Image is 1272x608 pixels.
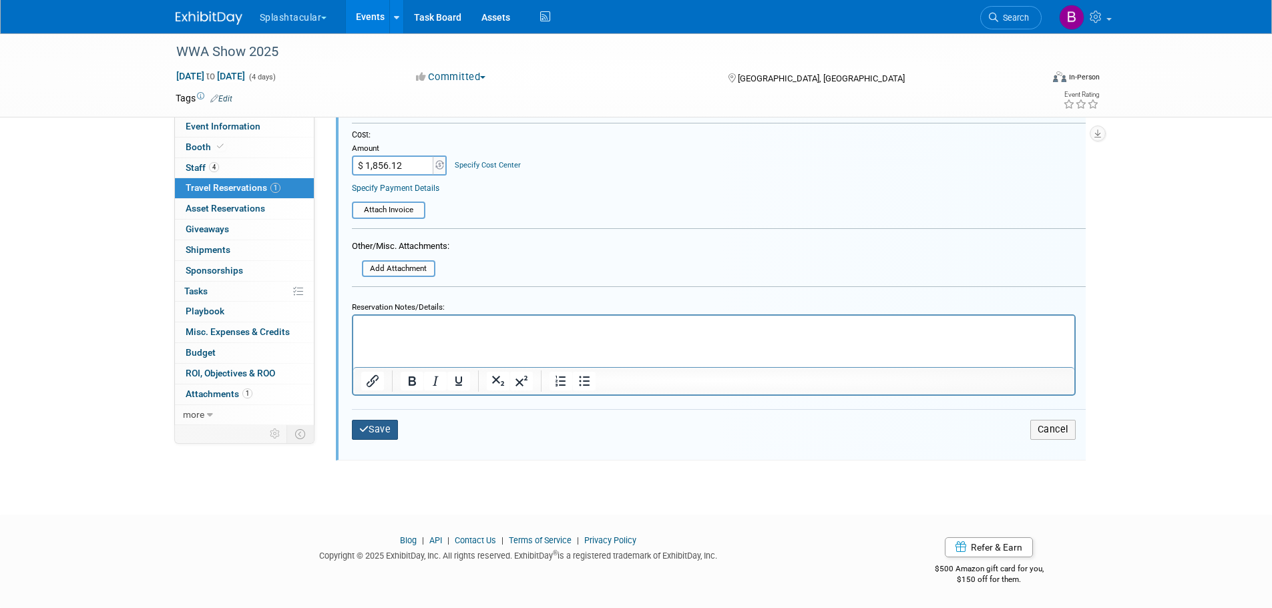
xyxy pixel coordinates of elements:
span: Shipments [186,244,230,255]
a: API [429,535,442,545]
a: more [175,405,314,425]
span: | [444,535,453,545]
img: ExhibitDay [176,11,242,25]
span: [DATE] [DATE] [176,70,246,82]
div: Copyright © 2025 ExhibitDay, Inc. All rights reserved. ExhibitDay is a registered trademark of Ex... [176,547,862,562]
a: Travel Reservations1 [175,178,314,198]
button: Underline [447,372,470,390]
button: Save [352,420,399,439]
sup: ® [553,549,558,557]
span: Tasks [184,286,208,296]
button: Bold [401,372,423,390]
span: ROI, Objectives & ROO [186,368,275,378]
div: $150 off for them. [881,574,1097,585]
a: Terms of Service [509,535,572,545]
span: Attachments [186,388,252,399]
a: Giveaways [175,220,314,240]
div: Reservation Notes/Details: [352,296,1076,314]
button: Insert/edit link [361,372,384,390]
span: Giveaways [186,224,229,234]
a: ROI, Objectives & ROO [175,364,314,384]
a: Event Information [175,117,314,137]
button: Committed [411,70,491,84]
span: Budget [186,347,216,358]
span: | [419,535,427,545]
button: Cancel [1030,420,1076,439]
button: Italic [424,372,447,390]
a: Edit [210,94,232,103]
span: Staff [186,162,219,173]
div: $500 Amazon gift card for you, [881,555,1097,585]
i: Booth reservation complete [217,143,224,150]
span: Misc. Expenses & Credits [186,326,290,337]
span: 1 [242,388,252,398]
div: In-Person [1068,72,1100,82]
a: Contact Us [455,535,496,545]
button: Numbered list [550,372,572,390]
a: Tasks [175,282,314,302]
a: Staff4 [175,158,314,178]
span: 4 [209,162,219,172]
span: Travel Reservations [186,182,280,193]
a: Specify Cost Center [455,161,521,170]
a: Privacy Policy [584,535,636,545]
span: more [183,409,204,420]
a: Blog [400,535,417,545]
img: Format-Inperson.png [1053,71,1066,82]
span: Booth [186,141,226,152]
span: (4 days) [248,73,276,81]
iframe: Rich Text Area [353,316,1074,367]
span: | [574,535,582,545]
a: Shipments [175,240,314,260]
button: Superscript [510,372,533,390]
div: Other/Misc. Attachments: [352,240,449,256]
span: Event Information [186,121,260,131]
a: Sponsorships [175,261,314,281]
a: Misc. Expenses & Credits [175,322,314,342]
div: WWA Show 2025 [172,40,1022,64]
div: Cost: [352,129,1086,141]
img: Brian Faulkner [1059,5,1084,30]
td: Tags [176,91,232,105]
span: | [498,535,507,545]
span: [GEOGRAPHIC_DATA], [GEOGRAPHIC_DATA] [738,73,905,83]
a: Specify Payment Details [352,184,439,193]
span: Sponsorships [186,265,243,276]
a: Refer & Earn [945,537,1033,557]
span: Playbook [186,306,224,316]
td: Personalize Event Tab Strip [264,425,287,442]
a: Budget [175,343,314,363]
a: Asset Reservations [175,199,314,219]
div: Amount [352,143,449,156]
a: Search [980,6,1042,29]
button: Bullet list [573,372,596,390]
div: Event Rating [1063,91,1099,98]
span: Search [998,13,1029,23]
td: Toggle Event Tabs [286,425,314,442]
div: Event Format [963,69,1100,89]
span: 1 [270,183,280,193]
a: Attachments1 [175,384,314,404]
span: Asset Reservations [186,203,265,214]
a: Playbook [175,302,314,322]
a: Booth [175,137,314,158]
span: to [204,71,217,81]
button: Subscript [487,372,509,390]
